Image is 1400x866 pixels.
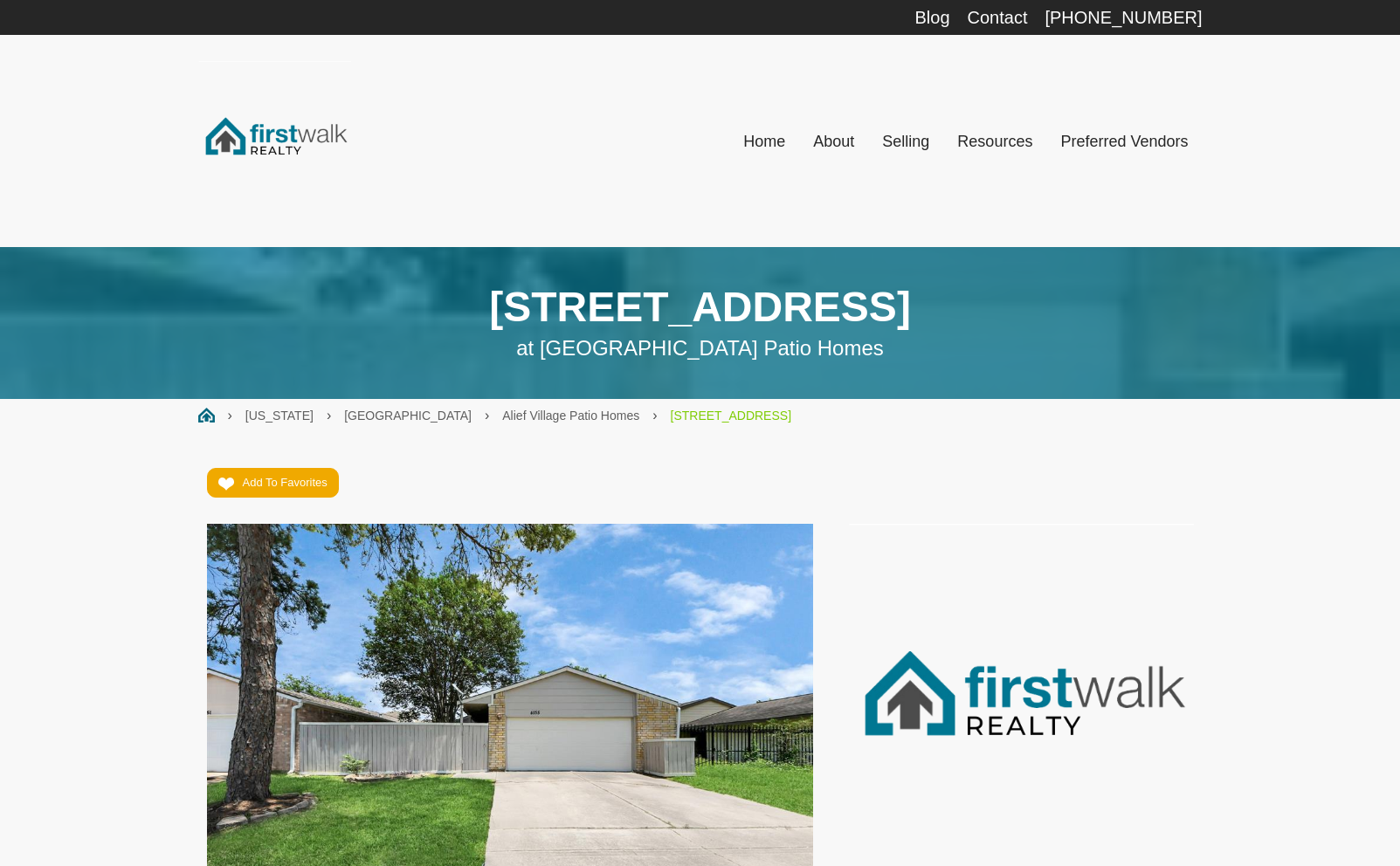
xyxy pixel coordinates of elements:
div: [PHONE_NUMBER] [1045,9,1202,26]
a: Resources [943,122,1046,161]
a: [US_STATE] [245,409,314,423]
a: [STREET_ADDRESS] [671,409,791,423]
a: Add To Favorites [207,468,339,498]
a: [GEOGRAPHIC_DATA] [344,409,472,423]
a: Alief Village Patio Homes [502,409,639,423]
a: About [799,122,868,161]
span: at [GEOGRAPHIC_DATA] Patio Homes [516,336,884,360]
h1: [STREET_ADDRESS] [198,282,1203,333]
a: Preferred Vendors [1046,122,1202,161]
a: Home [729,122,799,161]
span: Add To Favorites [243,476,328,489]
a: Selling [868,122,943,161]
